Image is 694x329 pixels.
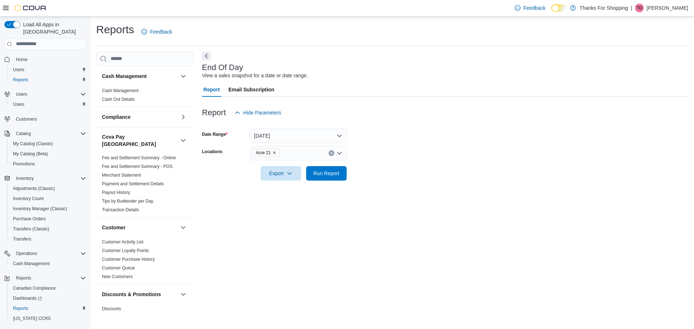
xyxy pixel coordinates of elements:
span: Report [204,82,220,97]
span: My Catalog (Beta) [10,150,86,158]
button: Home [1,54,89,65]
span: Operations [13,249,86,258]
a: Transfers (Classic) [10,225,52,233]
span: Acre 21 [253,149,280,157]
span: Cash Out Details [102,96,135,102]
button: Customer [179,223,188,232]
span: Dashboards [13,295,42,301]
button: [DATE] [250,129,347,143]
span: Dashboards [10,294,86,303]
div: Cova Pay [GEOGRAPHIC_DATA] [96,153,193,217]
button: Reports [7,303,89,313]
span: Canadian Compliance [13,285,56,291]
h3: Cova Pay [GEOGRAPHIC_DATA] [102,133,177,148]
span: Feedback [523,4,545,12]
button: [US_STATE] CCRS [7,313,89,324]
button: Canadian Compliance [7,283,89,293]
a: Purchase Orders [10,215,49,223]
span: Payment and Settlement Details [102,181,164,187]
span: [US_STATE] CCRS [13,316,51,321]
span: Transfers (Classic) [10,225,86,233]
a: My Catalog (Beta) [10,150,51,158]
span: Reports [13,306,28,311]
span: Reports [16,275,31,281]
button: Cash Management [7,259,89,269]
h3: Report [202,108,226,117]
a: My Catalog (Classic) [10,139,56,148]
span: Canadian Compliance [10,284,86,293]
span: Transfers [13,236,31,242]
span: Export [265,166,297,181]
span: Payout History [102,190,130,195]
span: Hide Parameters [243,109,281,116]
span: Purchase Orders [10,215,86,223]
span: Inventory Manager (Classic) [10,204,86,213]
button: Operations [1,248,89,259]
span: Acre 21 [256,149,271,156]
span: Inventory Manager (Classic) [13,206,67,212]
button: Transfers (Classic) [7,224,89,234]
span: Fee and Settlement Summary - POS [102,164,172,169]
span: Feedback [150,28,172,35]
span: Fee and Settlement Summary - Online [102,155,176,161]
button: Cova Pay [GEOGRAPHIC_DATA] [179,136,188,145]
span: TD [637,4,642,12]
button: Customer [102,224,177,231]
span: Reports [13,274,86,282]
a: Dashboards [7,293,89,303]
button: Catalog [13,129,34,138]
button: Users [1,89,89,99]
p: Thanks For Shopping [579,4,628,12]
span: Transfers (Classic) [13,226,49,232]
button: Export [261,166,301,181]
span: Cash Management [10,259,86,268]
a: Promotions [10,160,38,168]
span: Inventory [16,176,34,181]
a: Tips by Budtender per Day [102,199,153,204]
span: Users [10,100,86,109]
button: Inventory Count [7,194,89,204]
span: My Catalog (Beta) [13,151,48,157]
span: Transfers [10,235,86,243]
button: Cash Management [102,73,177,80]
button: Cash Management [179,72,188,81]
span: My Catalog (Classic) [13,141,53,147]
button: Clear input [329,150,334,156]
a: Customer Purchase History [102,257,155,262]
input: Dark Mode [551,4,566,12]
a: Payment and Settlement Details [102,181,164,186]
a: New Customers [102,274,133,279]
a: Customers [13,115,40,124]
a: Dashboards [10,294,45,303]
span: Reports [13,77,28,83]
a: Reports [10,75,31,84]
a: Cash Out Details [102,97,135,102]
a: Transaction Details [102,207,139,212]
a: Payout History [102,190,130,195]
span: Cash Management [102,88,138,94]
span: Users [13,101,24,107]
button: Inventory Manager (Classic) [7,204,89,214]
span: Home [13,55,86,64]
a: Transfers [10,235,34,243]
button: My Catalog (Beta) [7,149,89,159]
button: Remove Acre 21 from selection in this group [272,151,277,155]
a: Adjustments (Classic) [10,184,58,193]
h3: Compliance [102,113,130,121]
span: Users [13,67,24,73]
a: Customer Loyalty Points [102,248,149,253]
span: Customers [16,116,37,122]
span: Users [10,65,86,74]
button: Transfers [7,234,89,244]
button: Catalog [1,129,89,139]
button: Operations [13,249,40,258]
button: Customers [1,114,89,124]
button: Inventory [1,173,89,183]
p: | [631,4,632,12]
a: Users [10,65,27,74]
a: Feedback [138,25,175,39]
span: Customer Loyalty Points [102,248,149,254]
span: Adjustments (Classic) [13,186,55,191]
